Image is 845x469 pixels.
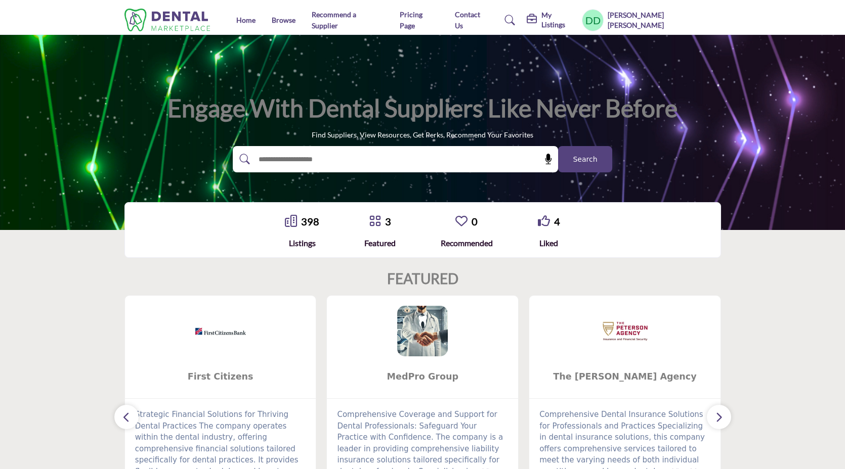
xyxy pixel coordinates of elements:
a: First Citizens [125,363,316,390]
div: My Listings [527,11,576,29]
span: Search [573,154,597,165]
h5: My Listings [541,11,576,29]
h5: [PERSON_NAME] [PERSON_NAME] [608,10,721,30]
a: 4 [554,215,560,227]
i: Go to Liked [538,215,550,227]
a: MedPro Group [327,363,518,390]
a: Contact Us [455,10,480,30]
img: MedPro Group [397,306,448,356]
a: The [PERSON_NAME] Agency [529,363,721,390]
img: The Peterson Agency [600,306,650,356]
div: Listings [285,237,319,249]
span: Search by Voice [536,154,554,164]
b: MedPro Group [342,363,503,390]
span: MedPro Group [342,370,503,383]
img: First Citizens [195,306,246,356]
a: 398 [301,215,319,227]
span: The [PERSON_NAME] Agency [544,370,705,383]
p: Find Suppliers, View Resources, Get Perks, Recommend Your Favorites [312,130,533,140]
h2: FEATURED [387,270,458,288]
a: 0 [472,215,478,227]
img: Site Logo [124,9,216,31]
div: Featured [364,237,396,249]
b: First Citizens [140,363,301,390]
h1: Engage with Dental Suppliers Like Never Before [167,92,678,124]
a: Search [495,12,522,28]
a: 3 [385,215,391,227]
div: Liked [538,237,560,249]
button: Show hide supplier dropdown [582,9,604,31]
a: Recommend a Supplier [312,10,356,30]
a: Browse [272,16,295,24]
a: Go to Featured [369,215,381,228]
button: Search [558,146,612,172]
div: Recommended [441,237,493,249]
a: Home [236,16,256,24]
a: Pricing Page [400,10,423,30]
b: The Peterson Agency [544,363,705,390]
a: Go to Recommended [455,215,468,228]
span: First Citizens [140,370,301,383]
